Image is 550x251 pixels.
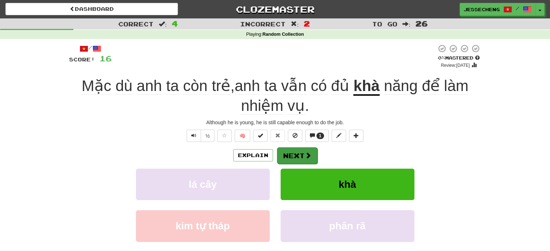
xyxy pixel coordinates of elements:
[460,3,536,16] a: jessecheng /
[288,130,302,142] button: Ignore sentence (alt+i)
[159,21,167,27] span: :
[136,169,270,200] button: lá cây
[338,179,356,190] span: khà
[305,130,329,142] button: 1
[82,77,354,95] span: ,
[185,130,214,142] div: Text-to-speech controls
[436,55,481,61] div: Mastered
[172,19,178,28] span: 4
[353,77,379,96] u: khà
[444,77,469,95] span: làm
[189,179,217,190] span: lá cây
[240,20,286,27] span: Incorrect
[263,32,304,37] strong: Random Collection
[281,169,414,200] button: khà
[331,77,349,95] span: đủ
[69,119,481,126] div: Although he is young, he is still capable enough to do the job.
[277,147,317,164] button: Next
[183,77,208,95] span: còn
[166,77,179,95] span: ta
[264,77,277,95] span: ta
[464,6,500,13] span: jessecheng
[291,21,299,27] span: :
[175,220,230,231] span: kim tự tháp
[329,220,366,231] span: phân rã
[422,77,440,95] span: để
[235,77,260,95] span: anh
[137,77,162,95] span: anh
[441,63,470,68] small: Review: [DATE]
[372,20,397,27] span: To go
[311,77,327,95] span: có
[241,97,283,114] span: nhiệm
[201,130,214,142] button: ½
[212,77,231,95] span: trẻ
[115,77,132,95] span: dù
[270,130,285,142] button: Reset to 0% Mastered (alt+r)
[82,77,111,95] span: Mặc
[304,19,310,28] span: 2
[516,6,519,11] span: /
[349,130,363,142] button: Add to collection (alt+a)
[438,55,445,61] span: 0 %
[281,210,414,242] button: phân rã
[235,130,250,142] button: 🧠
[217,130,232,142] button: Favorite sentence (alt+f)
[281,77,306,95] span: vẫn
[241,77,468,114] span: .
[136,210,270,242] button: kim tự tháp
[287,97,305,114] span: vụ
[415,19,428,28] span: 26
[187,130,201,142] button: Play sentence audio (ctl+space)
[189,3,361,16] a: Clozemaster
[402,21,410,27] span: :
[69,56,95,62] span: Score:
[332,130,346,142] button: Edit sentence (alt+d)
[233,149,273,161] button: Explain
[319,133,321,138] span: 1
[5,3,178,15] a: Dashboard
[99,54,112,63] span: 16
[69,44,112,53] div: /
[384,77,418,95] span: năng
[253,130,268,142] button: Set this sentence to 100% Mastered (alt+m)
[118,20,154,27] span: Correct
